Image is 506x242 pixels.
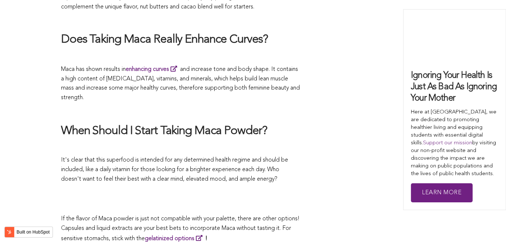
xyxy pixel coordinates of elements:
[5,228,14,236] img: HubSpot sprocket logo
[411,183,473,203] a: Learn More
[469,207,506,242] iframe: Chat Widget
[61,157,288,182] span: It's clear that this superfood is intended for any determined health regime and should be include...
[61,216,299,241] span: If the flavor of Maca powder is just not compatible with your palette, there are other options! C...
[145,236,205,242] a: gelatinized options
[145,236,207,242] strong: !
[126,66,180,72] a: enhancing curves
[61,124,300,139] h2: When Should I Start Taking Maca Powder?
[14,227,53,237] label: Built on HubSpot
[61,32,300,48] h2: Does Taking Maca Really Enhance Curves?
[126,66,169,72] strong: enhancing curves
[4,227,53,238] button: Built on HubSpot
[61,66,300,101] span: Maca has shown results in and increase tone and body shape. It contains a high content of [MEDICA...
